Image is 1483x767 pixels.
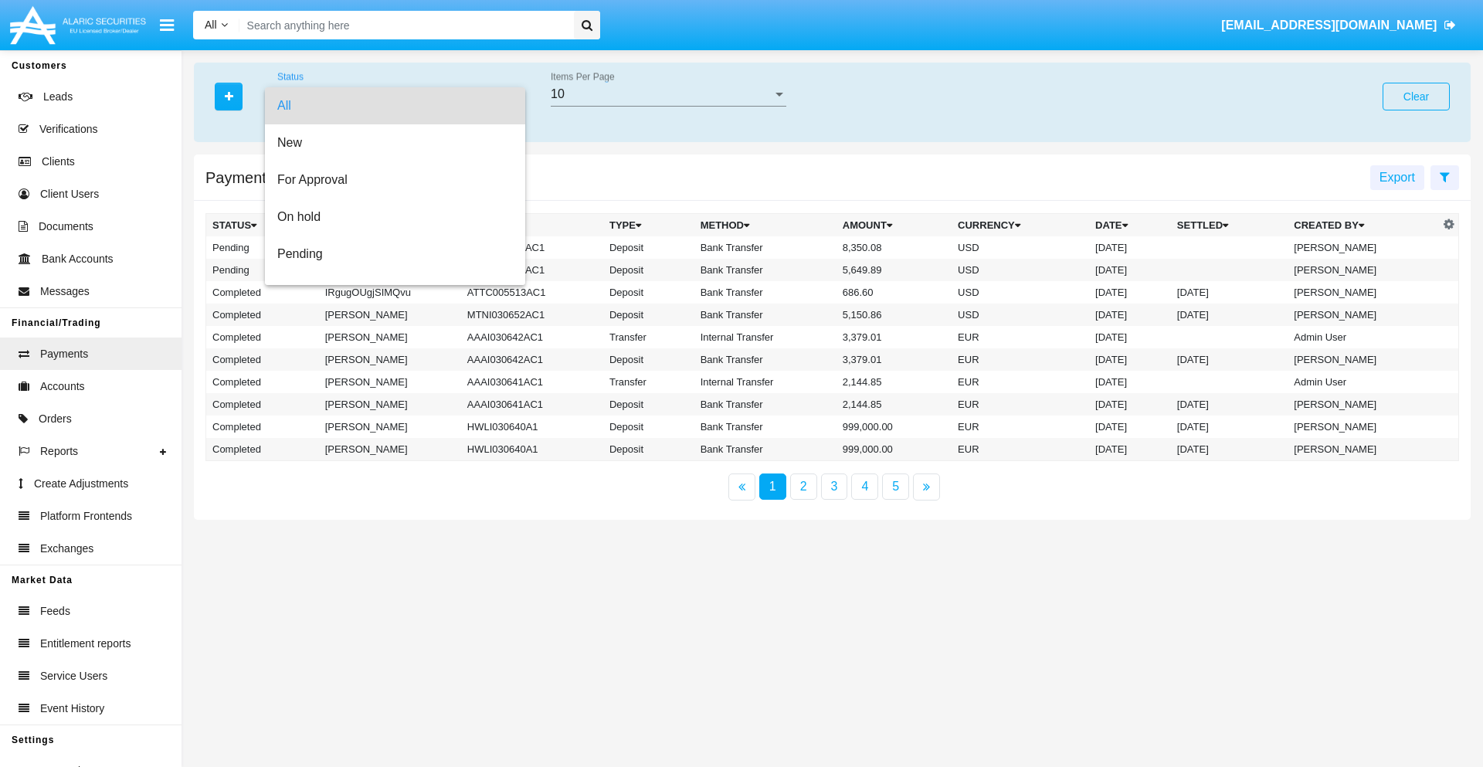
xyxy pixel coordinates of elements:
span: New [277,124,513,161]
span: For Approval [277,161,513,199]
span: On hold [277,199,513,236]
span: Rejected [277,273,513,310]
span: All [277,87,513,124]
span: Pending [277,236,513,273]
